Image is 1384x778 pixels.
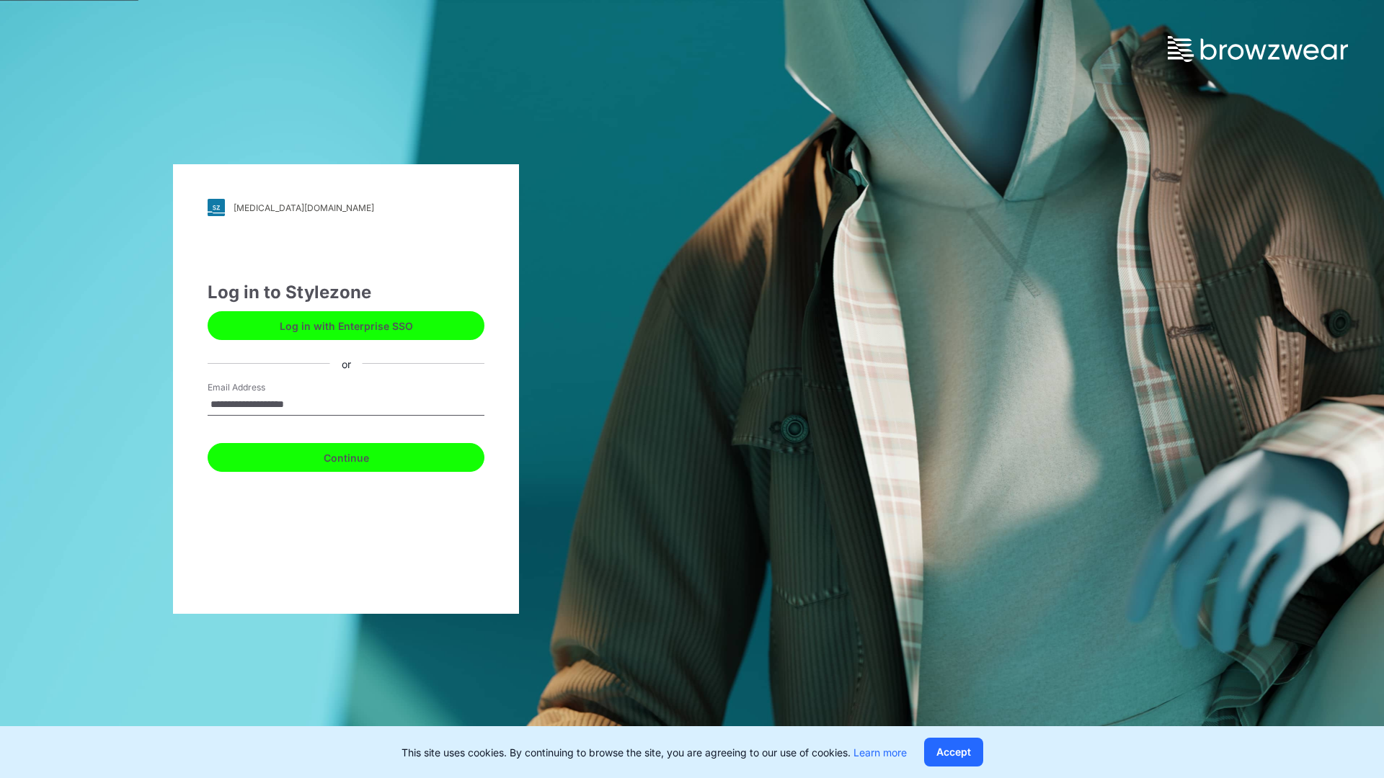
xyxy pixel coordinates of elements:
img: browzwear-logo.73288ffb.svg [1168,36,1348,62]
div: [MEDICAL_DATA][DOMAIN_NAME] [234,202,374,213]
div: or [330,356,363,371]
button: Continue [208,443,484,472]
div: Log in to Stylezone [208,280,484,305]
img: svg+xml;base64,PHN2ZyB3aWR0aD0iMjgiIGhlaWdodD0iMjgiIHZpZXdCb3g9IjAgMCAyOCAyOCIgZmlsbD0ibm9uZSIgeG... [208,199,225,216]
a: [MEDICAL_DATA][DOMAIN_NAME] [208,199,484,216]
label: Email Address [208,381,309,394]
button: Log in with Enterprise SSO [208,311,484,340]
p: This site uses cookies. By continuing to browse the site, you are agreeing to our use of cookies. [402,745,907,760]
button: Accept [924,738,983,766]
a: Learn more [853,746,907,759]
